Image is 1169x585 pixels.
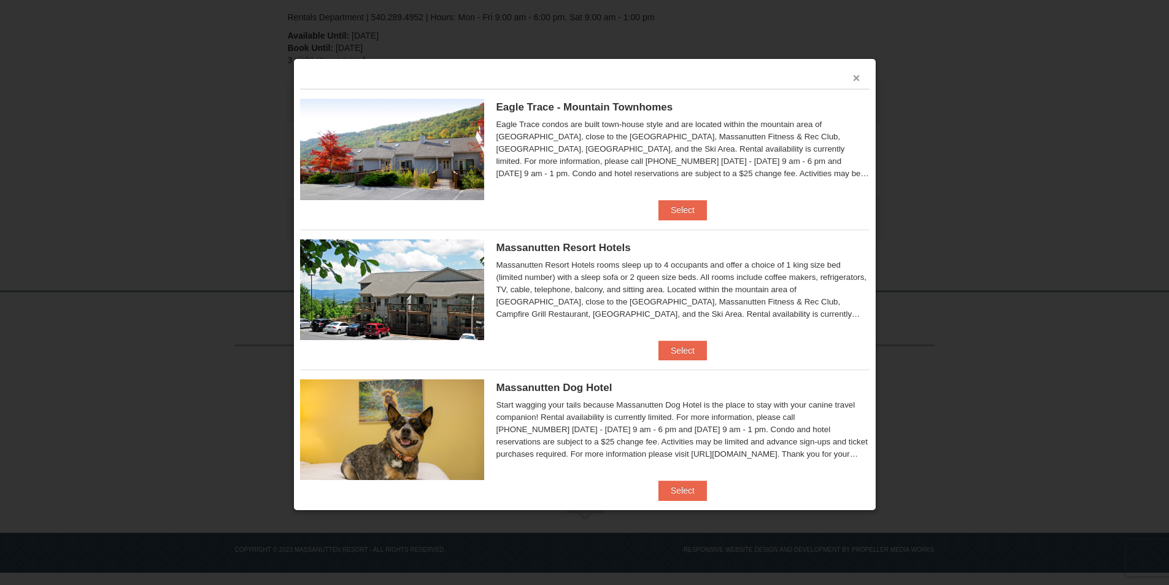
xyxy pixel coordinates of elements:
[658,200,707,220] button: Select
[300,99,484,200] img: 19218983-1-9b289e55.jpg
[300,239,484,340] img: 19219026-1-e3b4ac8e.jpg
[496,399,870,460] div: Start wagging your tails because Massanutten Dog Hotel is the place to stay with your canine trav...
[496,118,870,180] div: Eagle Trace condos are built town-house style and are located within the mountain area of [GEOGRA...
[496,101,673,113] span: Eagle Trace - Mountain Townhomes
[496,382,612,393] span: Massanutten Dog Hotel
[496,242,631,254] span: Massanutten Resort Hotels
[496,259,870,320] div: Massanutten Resort Hotels rooms sleep up to 4 occupants and offer a choice of 1 king size bed (li...
[658,341,707,360] button: Select
[300,379,484,480] img: 27428181-5-81c892a3.jpg
[658,481,707,500] button: Select
[853,72,860,84] button: ×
